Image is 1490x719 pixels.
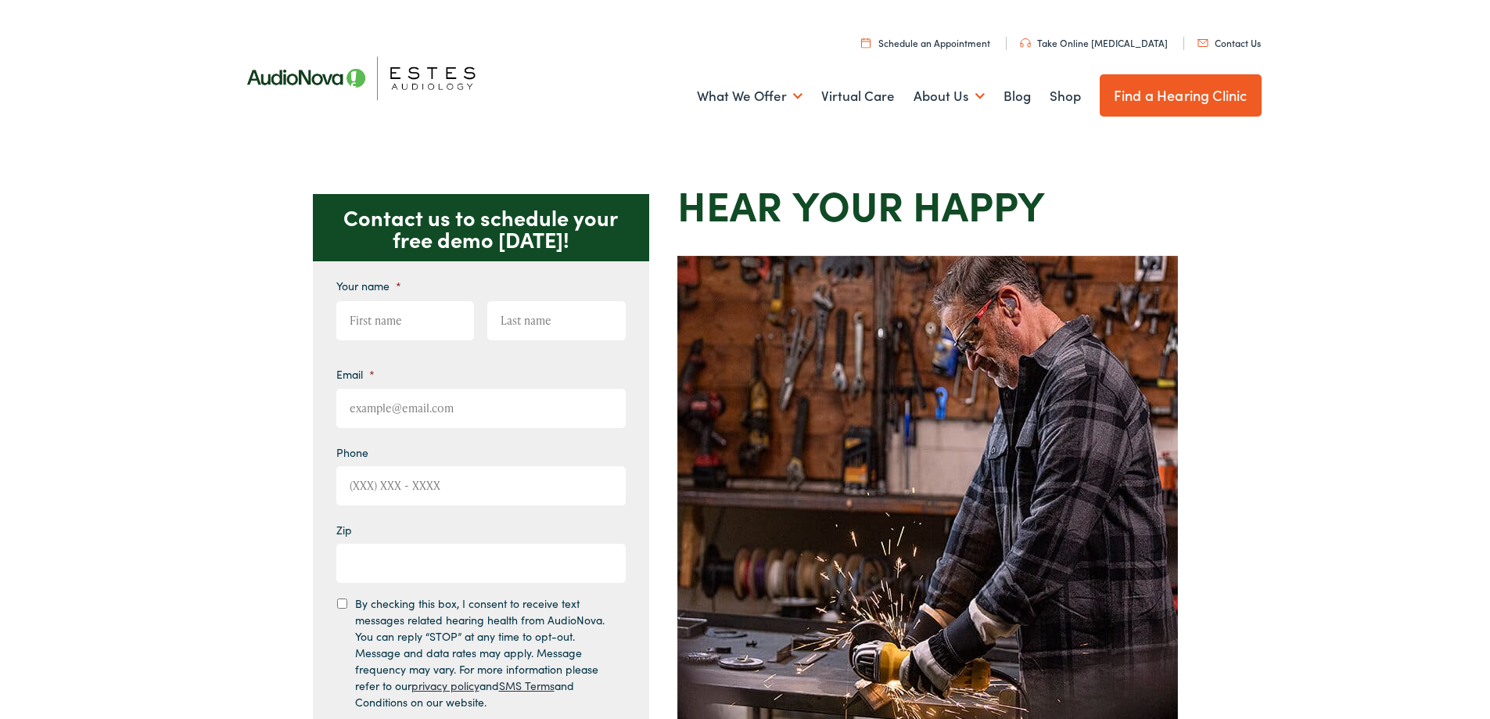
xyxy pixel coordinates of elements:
[677,175,782,232] strong: Hear
[1020,38,1031,48] img: utility icon
[499,678,555,693] a: SMS Terms
[336,389,626,428] input: example@email.com
[1197,36,1261,49] a: Contact Us
[336,466,626,505] input: (XXX) XXX - XXXX
[336,523,352,537] label: Zip
[1020,36,1168,49] a: Take Online [MEDICAL_DATA]
[1004,67,1031,125] a: Blog
[313,194,649,261] p: Contact us to schedule your free demo [DATE]!
[411,678,479,693] a: privacy policy
[861,38,871,48] img: utility icon
[697,67,802,125] a: What We Offer
[1100,74,1262,117] a: Find a Hearing Clinic
[861,36,990,49] a: Schedule an Appointment
[1050,67,1081,125] a: Shop
[792,175,1045,232] strong: your Happy
[487,301,626,340] input: Last name
[336,367,375,381] label: Email
[1197,39,1208,47] img: utility icon
[336,301,475,340] input: First name
[336,445,368,459] label: Phone
[355,595,612,710] label: By checking this box, I consent to receive text messages related hearing health from AudioNova. Y...
[336,279,401,293] label: Your name
[914,67,985,125] a: About Us
[821,67,895,125] a: Virtual Care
